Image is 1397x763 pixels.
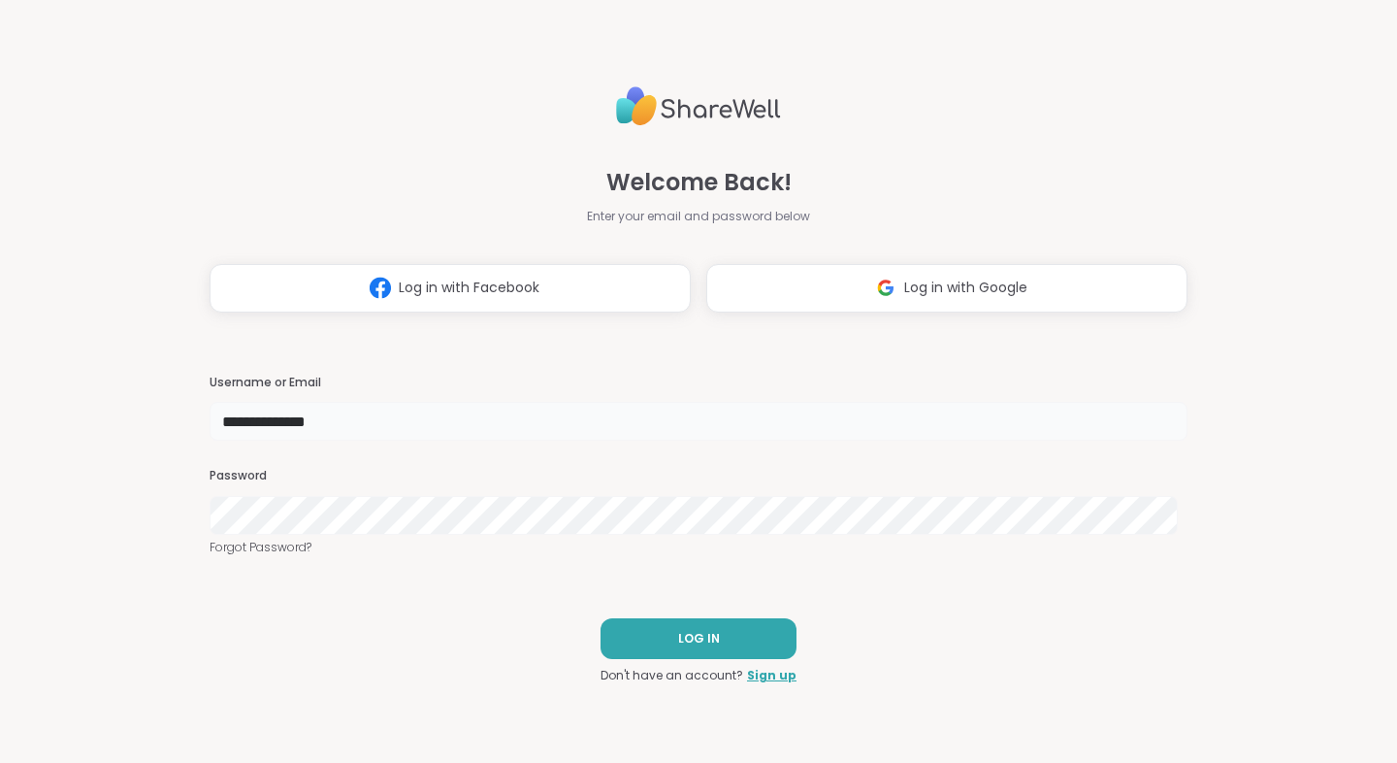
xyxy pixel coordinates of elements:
[210,539,1187,556] a: Forgot Password?
[706,264,1187,313] button: Log in with Google
[867,270,904,306] img: ShareWell Logomark
[399,278,539,298] span: Log in with Facebook
[587,208,810,225] span: Enter your email and password below
[210,375,1187,391] h3: Username or Email
[747,667,796,684] a: Sign up
[601,667,743,684] span: Don't have an account?
[606,165,792,200] span: Welcome Back!
[601,618,796,659] button: LOG IN
[210,468,1187,484] h3: Password
[210,264,691,313] button: Log in with Facebook
[362,270,399,306] img: ShareWell Logomark
[904,278,1027,298] span: Log in with Google
[616,79,781,134] img: ShareWell Logo
[678,630,720,647] span: LOG IN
